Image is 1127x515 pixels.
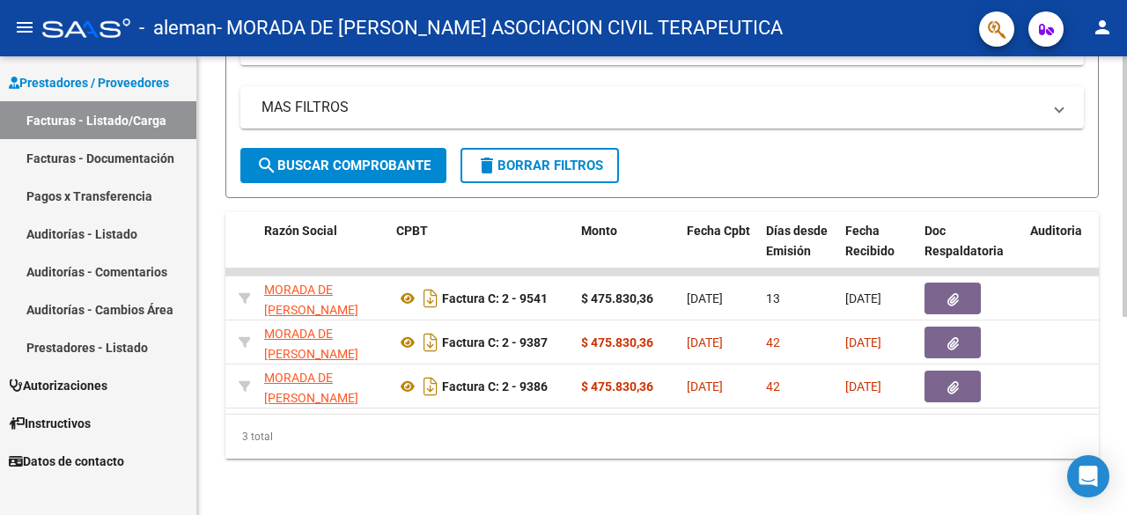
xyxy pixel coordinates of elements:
[924,224,1004,258] span: Doc Respaldatoria
[687,335,723,349] span: [DATE]
[845,379,881,394] span: [DATE]
[442,335,548,349] strong: Factura C: 2 - 9387
[838,212,917,290] datatable-header-cell: Fecha Recibido
[256,158,431,173] span: Buscar Comprobante
[476,158,603,173] span: Borrar Filtros
[1067,455,1109,497] div: Open Intercom Messenger
[766,379,780,394] span: 42
[419,328,442,357] i: Descargar documento
[574,212,680,290] datatable-header-cell: Monto
[217,9,783,48] span: - MORADA DE [PERSON_NAME] ASOCIACION CIVIL TERAPEUTICA
[766,224,828,258] span: Días desde Emisión
[845,335,881,349] span: [DATE]
[581,291,653,305] strong: $ 475.830,36
[389,212,574,290] datatable-header-cell: CPBT
[581,335,653,349] strong: $ 475.830,36
[256,155,277,176] mat-icon: search
[264,224,337,238] span: Razón Social
[225,415,1099,459] div: 3 total
[264,371,369,445] span: MORADA DE [PERSON_NAME] ASOCIACION CIVIL TERAPEUTICA
[766,291,780,305] span: 13
[687,379,723,394] span: [DATE]
[442,291,548,305] strong: Factura C: 2 - 9541
[240,86,1084,129] mat-expansion-panel-header: MAS FILTROS
[264,324,382,361] div: 30711517231
[1030,224,1082,238] span: Auditoria
[14,17,35,38] mat-icon: menu
[257,212,389,290] datatable-header-cell: Razón Social
[9,414,91,433] span: Instructivos
[264,368,382,405] div: 30711517231
[261,98,1042,117] mat-panel-title: MAS FILTROS
[264,280,382,317] div: 30711517231
[845,291,881,305] span: [DATE]
[1092,17,1113,38] mat-icon: person
[1023,212,1107,290] datatable-header-cell: Auditoria
[9,452,124,471] span: Datos de contacto
[845,224,895,258] span: Fecha Recibido
[264,327,369,401] span: MORADA DE [PERSON_NAME] ASOCIACION CIVIL TERAPEUTICA
[9,73,169,92] span: Prestadores / Proveedores
[476,155,497,176] mat-icon: delete
[687,224,750,238] span: Fecha Cpbt
[240,148,446,183] button: Buscar Comprobante
[442,379,548,394] strong: Factura C: 2 - 9386
[759,212,838,290] datatable-header-cell: Días desde Emisión
[460,148,619,183] button: Borrar Filtros
[581,379,653,394] strong: $ 475.830,36
[680,212,759,290] datatable-header-cell: Fecha Cpbt
[687,291,723,305] span: [DATE]
[139,9,217,48] span: - aleman
[396,224,428,238] span: CPBT
[419,284,442,313] i: Descargar documento
[9,376,107,395] span: Autorizaciones
[264,283,369,357] span: MORADA DE [PERSON_NAME] ASOCIACION CIVIL TERAPEUTICA
[766,335,780,349] span: 42
[917,212,1023,290] datatable-header-cell: Doc Respaldatoria
[581,224,617,238] span: Monto
[419,372,442,401] i: Descargar documento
